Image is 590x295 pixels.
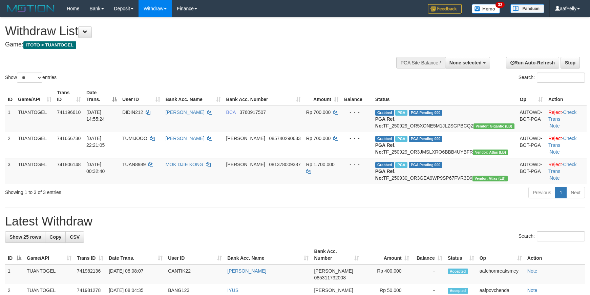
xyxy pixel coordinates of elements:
[314,275,345,280] span: Copy 085311732008 to clipboard
[65,231,84,243] a: CSV
[409,136,443,142] span: PGA Pending
[23,41,76,49] span: ITOTO > TUANTOGEL
[548,162,576,174] a: Check Trans
[5,132,15,158] td: 2
[546,106,587,132] td: · ·
[375,110,394,116] span: Grabbed
[165,264,225,284] td: CANTIK22
[74,264,106,284] td: 741982136
[306,136,331,141] span: Rp 700.000
[412,245,445,264] th: Balance: activate to sort column ascending
[527,288,538,293] a: Note
[548,110,562,115] a: Reject
[84,86,120,106] th: Date Trans.: activate to sort column descending
[5,245,24,264] th: ID: activate to sort column descending
[548,162,562,167] a: Reject
[5,215,585,228] h1: Latest Withdraw
[166,162,203,167] a: MOK DJIE KONG
[373,106,517,132] td: TF_250929_OR5XONE5M1JLZSGPBCQZ
[546,158,587,184] td: · ·
[344,161,370,168] div: - - -
[445,57,490,68] button: None selected
[561,57,580,68] a: Stop
[517,86,546,106] th: Op: activate to sort column ascending
[106,245,165,264] th: Date Trans.: activate to sort column ascending
[362,245,412,264] th: Amount: activate to sort column ascending
[15,86,54,106] th: Game/API: activate to sort column ascending
[306,162,335,167] span: Rp 1.700.000
[395,162,407,168] span: Marked by aafchonlypin
[537,231,585,241] input: Search:
[395,136,407,142] span: Marked by aafchonlypin
[122,110,143,115] span: DIDIN212
[45,231,66,243] a: Copy
[227,288,238,293] a: IYUS
[224,86,303,106] th: Bank Acc. Number: activate to sort column ascending
[86,162,105,174] span: [DATE] 00:32:40
[344,135,370,142] div: - - -
[57,136,81,141] span: 741656730
[375,142,396,155] b: PGA Ref. No:
[473,150,508,155] span: Vendor URL: https://dashboard.q2checkout.com/secure
[550,175,560,181] a: Note
[15,132,54,158] td: TUANTOGEL
[74,245,106,264] th: Trans ID: activate to sort column ascending
[226,136,265,141] span: [PERSON_NAME]
[15,158,54,184] td: TUANTOGEL
[5,158,15,184] td: 3
[303,86,341,106] th: Amount: activate to sort column ascending
[548,136,576,148] a: Check Trans
[375,116,396,129] b: PGA Ref. No:
[506,57,559,68] a: Run Auto-Refresh
[306,110,331,115] span: Rp 700.000
[412,264,445,284] td: -
[395,110,407,116] span: Marked by aafyoumonoriya
[341,86,373,106] th: Balance
[528,187,555,198] a: Previous
[86,136,105,148] span: [DATE] 22:21:05
[9,234,41,240] span: Show 25 rows
[362,264,412,284] td: Rp 400,000
[519,231,585,241] label: Search:
[239,110,266,115] span: Copy 3760917507 to clipboard
[517,158,546,184] td: AUTOWD-BOT-PGA
[86,110,105,122] span: [DATE] 14:55:24
[566,187,585,198] a: Next
[5,186,241,196] div: Showing 1 to 3 of 3 entries
[5,41,386,48] h4: Game:
[548,110,576,122] a: Check Trans
[15,106,54,132] td: TUANTOGEL
[5,264,24,284] td: 1
[375,169,396,181] b: PGA Ref. No:
[269,136,300,141] span: Copy 085740290633 to clipboard
[546,86,587,106] th: Action
[120,86,163,106] th: User ID: activate to sort column ascending
[226,110,236,115] span: BCA
[106,264,165,284] td: [DATE] 08:08:07
[314,288,353,293] span: [PERSON_NAME]
[519,73,585,83] label: Search:
[166,110,205,115] a: [PERSON_NAME]
[409,110,443,116] span: PGA Pending
[5,73,57,83] label: Show entries
[373,86,517,106] th: Status
[527,268,538,274] a: Note
[24,264,74,284] td: TUANTOGEL
[314,268,353,274] span: [PERSON_NAME]
[122,162,146,167] span: TUAN8989
[269,162,300,167] span: Copy 081378009387 to clipboard
[5,24,386,38] h1: Withdraw List
[525,245,585,264] th: Action
[344,109,370,116] div: - - -
[17,73,42,83] select: Showentries
[428,4,462,14] img: Feedback.jpg
[510,4,544,13] img: panduan.png
[375,162,394,168] span: Grabbed
[537,73,585,83] input: Search:
[449,60,482,65] span: None selected
[5,106,15,132] td: 1
[517,106,546,132] td: AUTOWD-BOT-PGA
[477,264,525,284] td: aafchornreaksmey
[473,123,514,129] span: Vendor URL: https://dashboard.q2checkout.com/secure
[550,149,560,155] a: Note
